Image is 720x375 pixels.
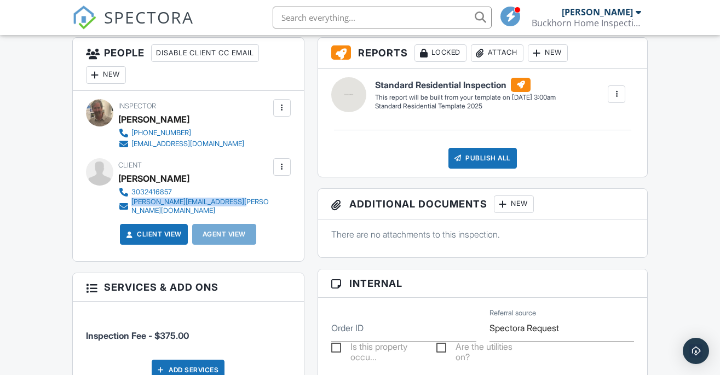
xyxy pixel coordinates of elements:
label: Referral source [489,308,536,318]
h3: People [73,38,304,91]
div: [PERSON_NAME] [118,170,189,187]
a: Client View [124,229,182,240]
div: Publish All [448,148,517,169]
div: [PERSON_NAME] [118,111,189,128]
span: Inspector [118,102,156,110]
label: Is this property occupied? [331,342,424,355]
p: There are no attachments to this inspection. [331,228,635,240]
div: Disable Client CC Email [151,44,259,62]
a: SPECTORA [72,15,194,38]
div: Buckhorn Home Inspections [532,18,641,28]
div: Open Intercom Messenger [683,338,709,364]
a: [PERSON_NAME][EMAIL_ADDRESS][PERSON_NAME][DOMAIN_NAME] [118,198,270,215]
h3: Reports [318,38,648,69]
div: 3032416857 [131,188,172,197]
img: The Best Home Inspection Software - Spectora [72,5,96,30]
div: [EMAIL_ADDRESS][DOMAIN_NAME] [131,140,244,148]
div: New [86,66,126,84]
div: [PERSON_NAME][EMAIL_ADDRESS][PERSON_NAME][DOMAIN_NAME] [131,198,270,215]
div: [PHONE_NUMBER] [131,129,191,137]
div: New [494,195,534,213]
li: Manual fee: Inspection Fee [86,310,291,350]
h6: Standard Residential Inspection [375,78,556,92]
span: Inspection Fee - $375.00 [86,330,189,341]
h3: Additional Documents [318,189,648,220]
a: 3032416857 [118,187,270,198]
div: [PERSON_NAME] [562,7,633,18]
a: [PHONE_NUMBER] [118,128,244,139]
span: SPECTORA [104,5,194,28]
div: Attach [471,44,523,62]
div: Locked [414,44,466,62]
h3: Services & Add ons [73,273,304,302]
label: Order ID [331,322,364,334]
span: Client [118,161,142,169]
input: Search everything... [273,7,492,28]
div: New [528,44,568,62]
label: Are the utilities on? [436,342,529,355]
h3: Internal [318,269,648,298]
div: This report will be built from your template on [DATE] 3:00am [375,93,556,102]
a: [EMAIL_ADDRESS][DOMAIN_NAME] [118,139,244,149]
div: Standard Residential Template 2025 [375,102,556,111]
